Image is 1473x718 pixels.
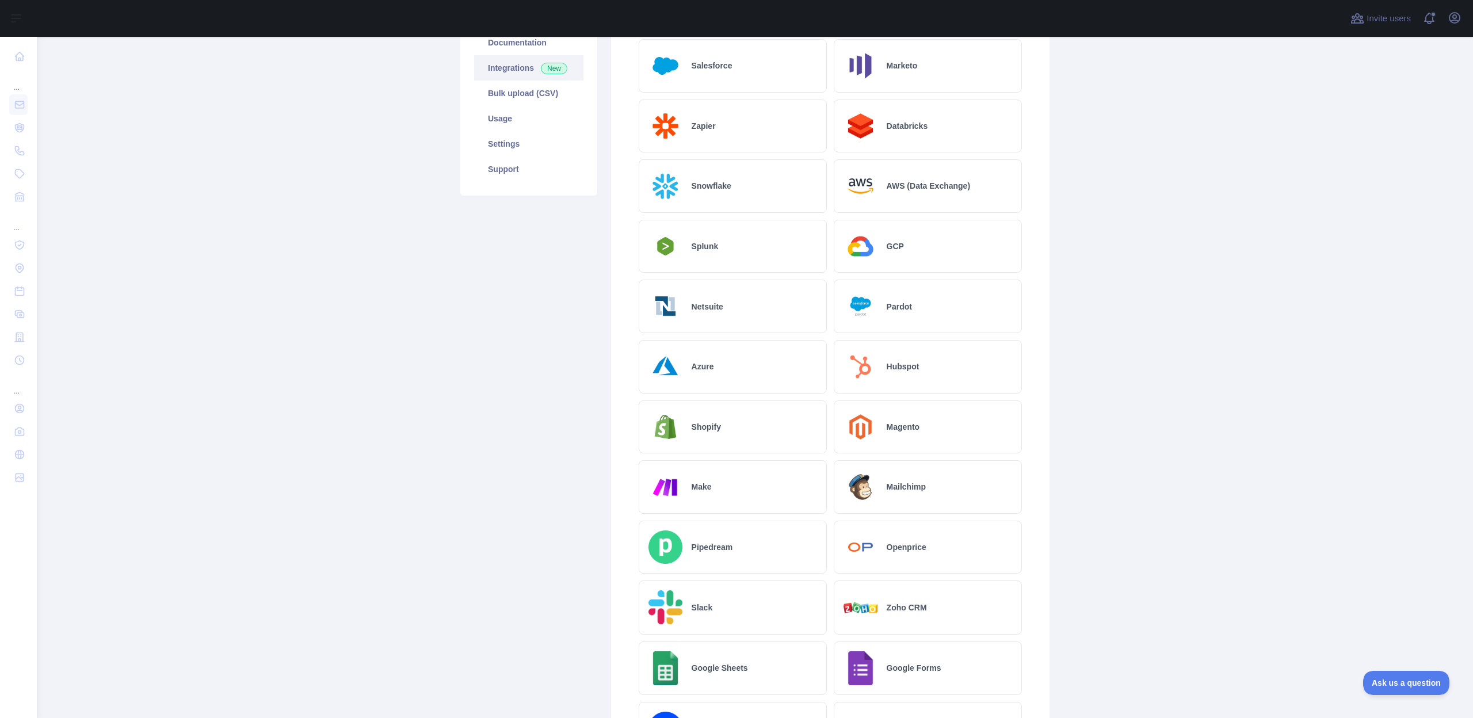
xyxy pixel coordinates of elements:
[692,481,712,492] h2: Make
[1367,12,1411,25] span: Invite users
[648,590,682,625] img: Logo
[844,410,877,444] img: Logo
[9,373,28,396] div: ...
[648,530,682,564] img: Logo
[474,81,583,106] a: Bulk upload (CSV)
[474,106,583,131] a: Usage
[474,55,583,81] a: Integrations New
[887,421,920,433] h2: Magento
[692,120,716,132] h2: Zapier
[692,361,714,372] h2: Azure
[648,234,682,259] img: Logo
[887,662,941,674] h2: Google Forms
[692,421,721,433] h2: Shopify
[648,289,682,323] img: Logo
[474,30,583,55] a: Documentation
[844,530,877,564] img: Logo
[692,180,731,192] h2: Snowflake
[648,470,682,504] img: Logo
[1363,671,1450,695] iframe: Toggle Customer Support
[541,63,567,74] span: New
[648,651,682,685] img: Logo
[887,602,927,613] h2: Zoho CRM
[887,240,904,252] h2: GCP
[844,49,877,83] img: Logo
[844,109,877,143] img: Logo
[844,230,877,263] img: Logo
[844,289,877,323] img: Logo
[887,541,926,553] h2: Openprice
[648,410,682,444] img: Logo
[887,361,919,372] h2: Hubspot
[1348,9,1413,28] button: Invite users
[887,301,912,312] h2: Pardot
[887,481,926,492] h2: Mailchimp
[887,60,918,71] h2: Marketo
[474,156,583,182] a: Support
[887,180,970,192] h2: AWS (Data Exchange)
[692,301,723,312] h2: Netsuite
[692,602,713,613] h2: Slack
[9,69,28,92] div: ...
[844,350,877,384] img: Logo
[648,49,682,83] img: Logo
[844,470,877,504] img: Logo
[887,120,928,132] h2: Databricks
[9,209,28,232] div: ...
[648,169,682,203] img: Logo
[648,109,682,143] img: Logo
[474,131,583,156] a: Settings
[844,651,877,685] img: Logo
[692,662,748,674] h2: Google Sheets
[844,169,877,203] img: Logo
[692,60,732,71] h2: Salesforce
[692,541,733,553] h2: Pipedream
[844,602,877,614] img: Logo
[692,240,719,252] h2: Splunk
[648,350,682,384] img: Logo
